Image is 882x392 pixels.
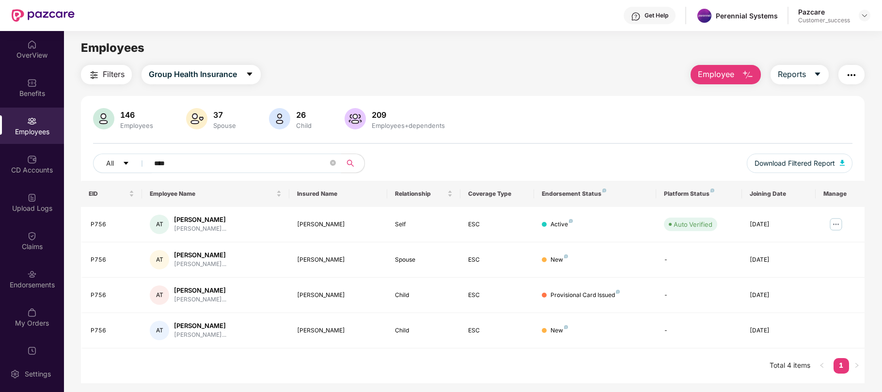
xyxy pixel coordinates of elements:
[834,358,849,374] li: 1
[118,122,155,129] div: Employees
[849,358,865,374] li: Next Page
[750,255,808,265] div: [DATE]
[294,122,314,129] div: Child
[750,326,808,335] div: [DATE]
[103,68,125,80] span: Filters
[750,220,808,229] div: [DATE]
[828,217,844,232] img: manageButton
[150,285,169,305] div: AT
[395,326,453,335] div: Child
[755,158,835,169] span: Download Filtered Report
[395,291,453,300] div: Child
[118,110,155,120] div: 146
[246,70,253,79] span: caret-down
[106,158,114,169] span: All
[174,215,226,224] div: [PERSON_NAME]
[297,255,379,265] div: [PERSON_NAME]
[91,255,134,265] div: P756
[27,155,37,164] img: svg+xml;base64,PHN2ZyBpZD0iQ0RfQWNjb3VudHMiIGRhdGEtbmFtZT0iQ0QgQWNjb3VudHMiIHhtbG5zPSJodHRwOi8vd3...
[750,291,808,300] div: [DATE]
[150,250,169,269] div: AT
[616,290,620,294] img: svg+xml;base64,PHN2ZyB4bWxucz0iaHR0cDovL3d3dy53My5vcmcvMjAwMC9zdmciIHdpZHRoPSI4IiBoZWlnaHQ9IjgiIH...
[656,313,742,348] td: -
[123,160,129,168] span: caret-down
[814,358,830,374] button: left
[294,110,314,120] div: 26
[691,65,761,84] button: Employee
[27,308,37,317] img: svg+xml;base64,PHN2ZyBpZD0iTXlfT3JkZXJzIiBkYXRhLW5hbWU9Ik15IE9yZGVycyIgeG1sbnM9Imh0dHA6Ly93d3cudz...
[834,358,849,373] a: 1
[395,220,453,229] div: Self
[395,255,453,265] div: Spouse
[150,190,274,198] span: Employee Name
[770,358,810,374] li: Total 4 items
[771,65,829,84] button: Reportscaret-down
[174,260,226,269] div: [PERSON_NAME]...
[345,108,366,129] img: svg+xml;base64,PHN2ZyB4bWxucz0iaHR0cDovL3d3dy53My5vcmcvMjAwMC9zdmciIHhtbG5zOnhsaW5rPSJodHRwOi8vd3...
[297,291,379,300] div: [PERSON_NAME]
[742,69,754,81] img: svg+xml;base64,PHN2ZyB4bWxucz0iaHR0cDovL3d3dy53My5vcmcvMjAwMC9zdmciIHhtbG5zOnhsaW5rPSJodHRwOi8vd3...
[854,362,860,368] span: right
[674,220,712,229] div: Auto Verified
[387,181,461,207] th: Relationship
[150,215,169,234] div: AT
[88,69,100,81] img: svg+xml;base64,PHN2ZyB4bWxucz0iaHR0cDovL3d3dy53My5vcmcvMjAwMC9zdmciIHdpZHRoPSIyNCIgaGVpZ2h0PSIyNC...
[542,190,649,198] div: Endorsement Status
[716,11,778,20] div: Perennial Systems
[551,220,573,229] div: Active
[798,16,850,24] div: Customer_success
[468,326,526,335] div: ESC
[186,108,207,129] img: svg+xml;base64,PHN2ZyB4bWxucz0iaHR0cDovL3d3dy53My5vcmcvMjAwMC9zdmciIHhtbG5zOnhsaW5rPSJodHRwOi8vd3...
[814,70,821,79] span: caret-down
[81,41,144,55] span: Employees
[564,325,568,329] img: svg+xml;base64,PHN2ZyB4bWxucz0iaHR0cDovL3d3dy53My5vcmcvMjAwMC9zdmciIHdpZHRoPSI4IiBoZWlnaHQ9IjgiIH...
[710,188,714,192] img: svg+xml;base64,PHN2ZyB4bWxucz0iaHR0cDovL3d3dy53My5vcmcvMjAwMC9zdmciIHdpZHRoPSI4IiBoZWlnaHQ9IjgiIH...
[149,68,237,80] span: Group Health Insurance
[849,358,865,374] button: right
[569,219,573,223] img: svg+xml;base64,PHN2ZyB4bWxucz0iaHR0cDovL3d3dy53My5vcmcvMjAwMC9zdmciIHdpZHRoPSI4IiBoZWlnaHQ9IjgiIH...
[631,12,641,21] img: svg+xml;base64,PHN2ZyBpZD0iSGVscC0zMngzMiIgeG1sbnM9Imh0dHA6Ly93d3cudzMub3JnLzIwMDAvc3ZnIiB3aWR0aD...
[142,181,289,207] th: Employee Name
[89,190,127,198] span: EID
[341,154,365,173] button: search
[174,251,226,260] div: [PERSON_NAME]
[778,68,806,80] span: Reports
[742,181,816,207] th: Joining Date
[468,255,526,265] div: ESC
[289,181,387,207] th: Insured Name
[211,122,238,129] div: Spouse
[747,154,852,173] button: Download Filtered Report
[174,330,226,340] div: [PERSON_NAME]...
[645,12,668,19] div: Get Help
[211,110,238,120] div: 37
[816,181,865,207] th: Manage
[93,108,114,129] img: svg+xml;base64,PHN2ZyB4bWxucz0iaHR0cDovL3d3dy53My5vcmcvMjAwMC9zdmciIHhtbG5zOnhsaW5rPSJodHRwOi8vd3...
[12,9,75,22] img: New Pazcare Logo
[174,295,226,304] div: [PERSON_NAME]...
[551,326,568,335] div: New
[269,108,290,129] img: svg+xml;base64,PHN2ZyB4bWxucz0iaHR0cDovL3d3dy53My5vcmcvMjAwMC9zdmciIHhtbG5zOnhsaW5rPSJodHRwOi8vd3...
[174,224,226,234] div: [PERSON_NAME]...
[698,68,734,80] span: Employee
[27,231,37,241] img: svg+xml;base64,PHN2ZyBpZD0iQ2xhaW0iIHhtbG5zPSJodHRwOi8vd3d3LnczLm9yZy8yMDAwL3N2ZyIgd2lkdGg9IjIwIi...
[468,291,526,300] div: ESC
[341,159,360,167] span: search
[142,65,261,84] button: Group Health Insurancecaret-down
[81,65,132,84] button: Filters
[656,242,742,278] td: -
[814,358,830,374] li: Previous Page
[846,69,857,81] img: svg+xml;base64,PHN2ZyB4bWxucz0iaHR0cDovL3d3dy53My5vcmcvMjAwMC9zdmciIHdpZHRoPSIyNCIgaGVpZ2h0PSIyNC...
[297,326,379,335] div: [PERSON_NAME]
[564,254,568,258] img: svg+xml;base64,PHN2ZyB4bWxucz0iaHR0cDovL3d3dy53My5vcmcvMjAwMC9zdmciIHdpZHRoPSI4IiBoZWlnaHQ9IjgiIH...
[551,255,568,265] div: New
[697,9,711,23] img: whatsapp%20image%202023-09-04%20at%2015.36.01.jpeg
[370,110,447,120] div: 209
[150,321,169,340] div: AT
[370,122,447,129] div: Employees+dependents
[27,269,37,279] img: svg+xml;base64,PHN2ZyBpZD0iRW5kb3JzZW1lbnRzIiB4bWxucz0iaHR0cDovL3d3dy53My5vcmcvMjAwMC9zdmciIHdpZH...
[840,160,845,166] img: svg+xml;base64,PHN2ZyB4bWxucz0iaHR0cDovL3d3dy53My5vcmcvMjAwMC9zdmciIHhtbG5zOnhsaW5rPSJodHRwOi8vd3...
[93,154,152,173] button: Allcaret-down
[664,190,734,198] div: Platform Status
[91,220,134,229] div: P756
[81,181,142,207] th: EID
